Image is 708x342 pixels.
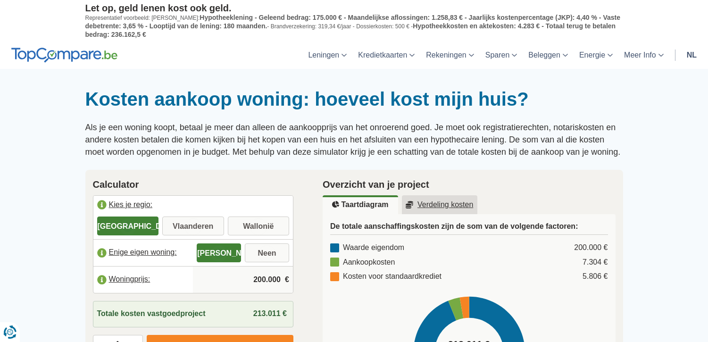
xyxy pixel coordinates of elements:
img: TopCompare [11,48,117,63]
label: Wallonië [228,217,290,235]
a: Energie [574,41,618,69]
p: Als je een woning koopt, betaal je meer dan alleen de aankoopprijs van het onroerend goed. Je moe... [85,122,623,158]
div: Aankoopkosten [330,257,395,268]
label: Kies je regio: [93,196,293,217]
h2: Calculator [93,177,294,192]
div: Waarde eigendom [330,242,404,253]
p: Let op, geld lenen kost ook geld. [85,2,623,14]
label: [PERSON_NAME] [197,243,241,262]
u: Verdeling kosten [406,201,474,209]
p: Representatief voorbeeld: [PERSON_NAME]: - Brandverzekering: 319,34 €/jaar - Dossierkosten: 500 € - [85,14,623,39]
span: Hypotheekkosten en aktekosten: 4.283 € - Totaal terug te betalen bedrag: 236.162,5 € [85,22,616,38]
label: [GEOGRAPHIC_DATA] [97,217,159,235]
u: Taartdiagram [332,201,388,209]
div: 5.806 € [583,271,608,282]
a: Beleggen [523,41,574,69]
a: nl [681,41,702,69]
a: Leningen [302,41,352,69]
span: € [285,275,289,285]
label: Woningprijs: [93,269,193,290]
input: | [197,267,289,292]
a: Rekeningen [420,41,479,69]
div: 7.304 € [583,257,608,268]
a: Sparen [480,41,523,69]
div: Kosten voor standaardkrediet [330,271,441,282]
div: 200.000 € [574,242,608,253]
h3: De totale aanschaffingskosten zijn de som van de volgende factoren: [330,222,608,235]
span: 213.011 € [253,309,287,317]
a: Kredietkaarten [352,41,420,69]
label: Enige eigen woning: [93,242,193,263]
h2: Overzicht van je project [323,177,616,192]
label: Neen [245,243,289,262]
span: Hypotheeklening - Geleend bedrag: 175.000 € - Maandelijkse aflossingen: 1.258,83 € - Jaarlijks ko... [85,14,620,30]
span: Totale kosten vastgoedproject [97,309,206,319]
label: Vlaanderen [162,217,224,235]
h1: Kosten aankoop woning: hoeveel kost mijn huis? [85,88,623,110]
a: Meer Info [618,41,669,69]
